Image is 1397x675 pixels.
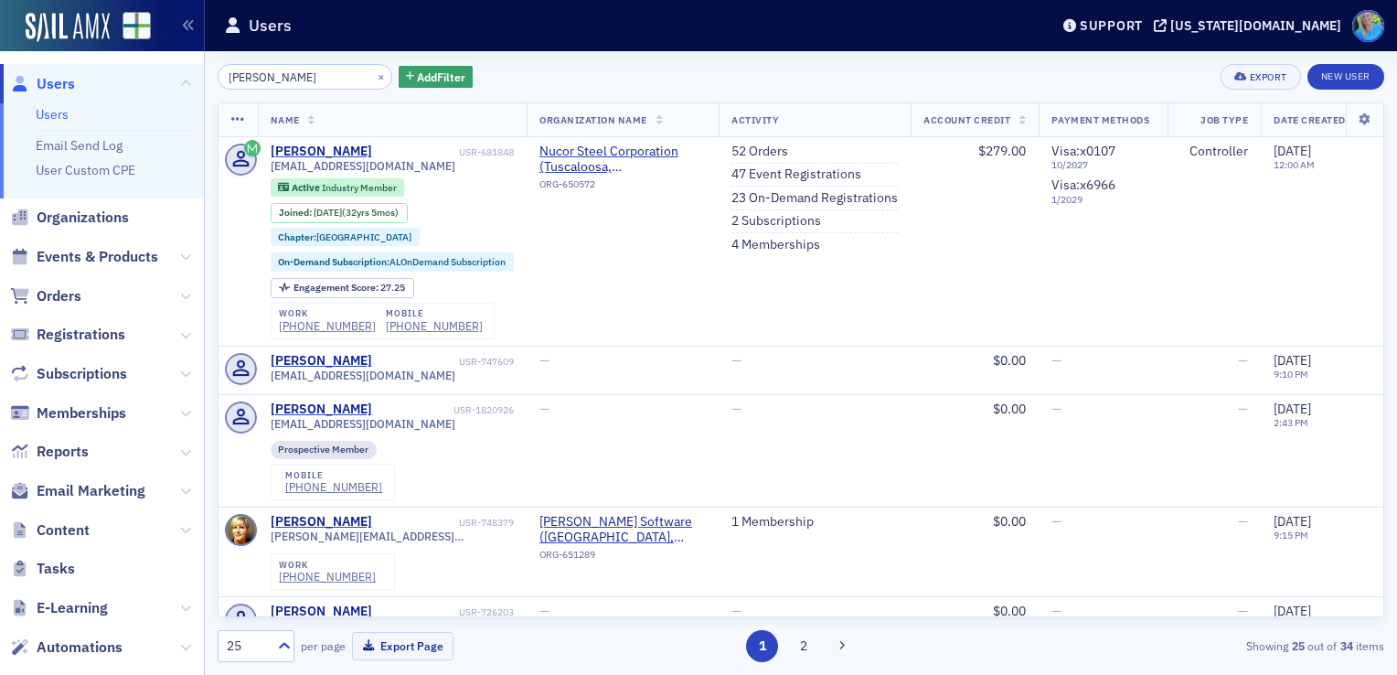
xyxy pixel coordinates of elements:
span: [EMAIL_ADDRESS][DOMAIN_NAME] [271,159,455,173]
a: Tasks [10,559,75,579]
span: Visa : x0107 [1051,143,1115,159]
span: $0.00 [993,352,1026,369]
span: Subscriptions [37,364,127,384]
div: work [279,560,376,571]
label: per page [301,637,346,654]
div: 25 [227,637,267,656]
a: 23 On-Demand Registrations [731,190,898,207]
span: Add Filter [417,69,465,85]
div: mobile [285,470,382,481]
a: [PERSON_NAME] [271,402,372,418]
a: Nucor Steel Corporation (Tuscaloosa, [GEOGRAPHIC_DATA]) [539,144,706,176]
span: Payment Methods [1051,113,1149,126]
a: Registrations [10,325,125,345]
time: 2:43 PM [1274,416,1308,429]
div: Support [1080,17,1143,34]
div: [US_STATE][DOMAIN_NAME] [1170,17,1341,34]
button: AddFilter [399,66,474,89]
span: 10 / 2027 [1051,159,1155,171]
div: USR-681848 [375,146,514,158]
span: 1 / 2029 [1051,194,1155,206]
a: Users [36,106,69,123]
a: [PHONE_NUMBER] [386,319,483,333]
a: 1 Membership [731,514,814,530]
span: — [1051,352,1061,369]
span: Organizations [37,208,129,228]
a: [PERSON_NAME] [271,353,372,370]
span: [EMAIL_ADDRESS][DOMAIN_NAME] [271,369,455,382]
a: 52 Orders [731,144,788,160]
span: — [1238,513,1248,530]
div: Joined: 1993-03-04 00:00:00 [271,203,408,223]
span: Profile [1352,10,1384,42]
span: Registrations [37,325,125,345]
span: $279.00 [978,143,1026,159]
div: Showing out of items [1008,637,1384,654]
div: ORG-651289 [539,549,706,567]
h1: Users [249,15,292,37]
span: — [539,401,549,417]
span: $0.00 [993,603,1026,619]
span: [DATE] [1274,513,1311,530]
a: Subscriptions [10,364,127,384]
span: — [539,352,549,369]
div: USR-748379 [375,517,514,529]
span: McLeod Software (Birmingham, AL) [539,514,706,546]
div: [PHONE_NUMBER] [285,480,382,494]
div: USR-1820926 [375,404,514,416]
span: Date Created [1274,113,1345,126]
div: mobile [386,308,483,319]
img: SailAMX [123,12,151,40]
span: Automations [37,637,123,658]
span: [EMAIL_ADDRESS][DOMAIN_NAME] [271,417,455,431]
a: Email Marketing [10,481,145,501]
a: 47 Event Registrations [731,166,861,183]
time: 9:15 PM [1274,529,1308,541]
button: 2 [788,630,820,662]
a: User Custom CPE [36,162,135,178]
span: Account Credit [923,113,1010,126]
div: Export [1250,72,1287,82]
span: On-Demand Subscription : [278,255,389,268]
div: ORG-650572 [539,178,706,197]
span: — [1051,603,1061,619]
a: [PERSON_NAME] [271,144,372,160]
span: Joined : [279,207,314,219]
div: (32yrs 5mos) [314,207,399,219]
time: 9:10 PM [1274,368,1308,380]
a: Chapter:[GEOGRAPHIC_DATA] [278,231,411,243]
div: [PERSON_NAME] [271,604,372,620]
span: Chapter : [278,230,316,243]
span: [DATE] [1274,401,1311,417]
button: [US_STATE][DOMAIN_NAME] [1154,19,1348,32]
span: Tasks [37,559,75,579]
div: Chapter: [271,228,421,246]
div: Active: Active: Industry Member [271,178,405,197]
span: [DATE] [1274,603,1311,619]
a: 4 Memberships [731,237,820,253]
span: — [731,401,741,417]
a: Organizations [10,208,129,228]
a: Automations [10,637,123,658]
span: [DATE] [1274,143,1311,159]
span: — [1238,603,1248,619]
span: — [1051,401,1061,417]
a: Users [10,74,75,94]
img: SailAMX [26,13,110,42]
a: Events & Products [10,247,158,267]
a: [PERSON_NAME] [271,514,372,530]
span: Content [37,520,90,541]
a: [PHONE_NUMBER] [279,319,376,333]
a: 2 Subscriptions [731,213,821,230]
span: Orders [37,286,81,306]
a: Content [10,520,90,541]
a: On-Demand Subscription:ALOnDemand Subscription [278,256,506,268]
span: [DATE] [1274,352,1311,369]
strong: 25 [1288,637,1307,654]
